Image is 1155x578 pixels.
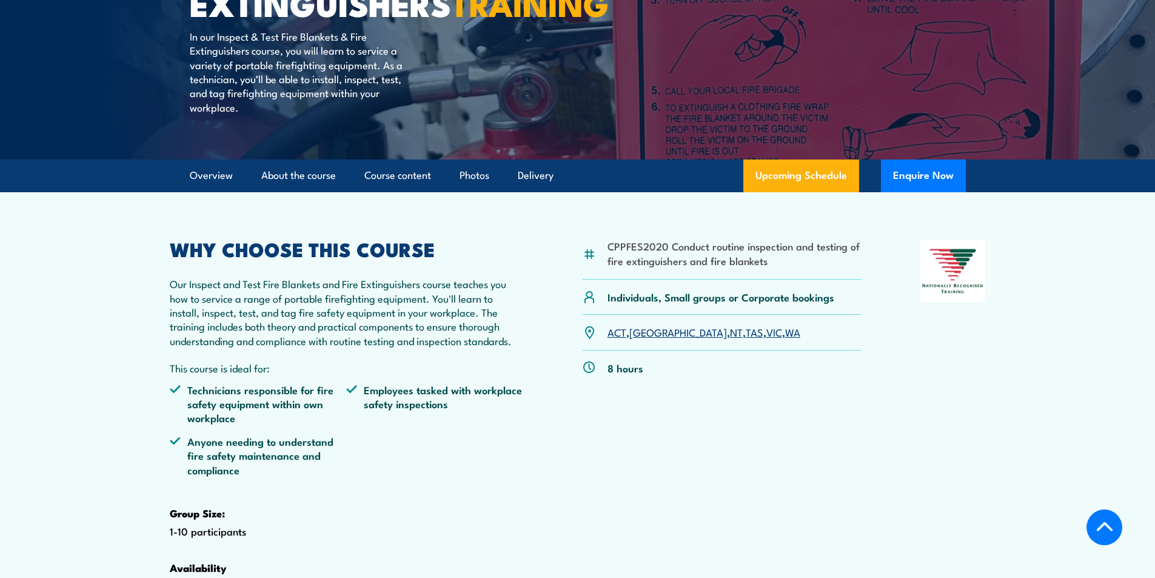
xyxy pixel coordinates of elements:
strong: Group Size: [170,505,225,521]
h2: WHY CHOOSE THIS COURSE [170,240,524,257]
a: Overview [190,160,233,192]
a: ACT [608,324,626,339]
a: [GEOGRAPHIC_DATA] [629,324,727,339]
p: Our Inspect and Test Fire Blankets and Fire Extinguishers course teaches you how to service a ran... [170,277,524,348]
a: Photos [460,160,489,192]
p: This course is ideal for: [170,361,524,375]
li: CPPFES2020 Conduct routine inspection and testing of fire extinguishers and fire blankets [608,239,862,267]
a: NT [730,324,743,339]
a: WA [785,324,800,339]
img: Nationally Recognised Training logo. [920,240,986,302]
a: Upcoming Schedule [743,160,859,192]
a: VIC [766,324,782,339]
a: Delivery [518,160,554,192]
p: , , , , , [608,325,800,339]
p: 8 hours [608,361,643,375]
a: TAS [746,324,763,339]
p: In our Inspect & Test Fire Blankets & Fire Extinguishers course, you will learn to service a vari... [190,29,411,114]
button: Enquire Now [881,160,966,192]
a: Course content [364,160,431,192]
a: About the course [261,160,336,192]
li: Employees tasked with workplace safety inspections [346,383,523,425]
strong: Availability [170,560,227,576]
li: Anyone needing to understand fire safety maintenance and compliance [170,434,347,477]
p: Individuals, Small groups or Corporate bookings [608,290,834,304]
li: Technicians responsible for fire safety equipment within own workplace [170,383,347,425]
